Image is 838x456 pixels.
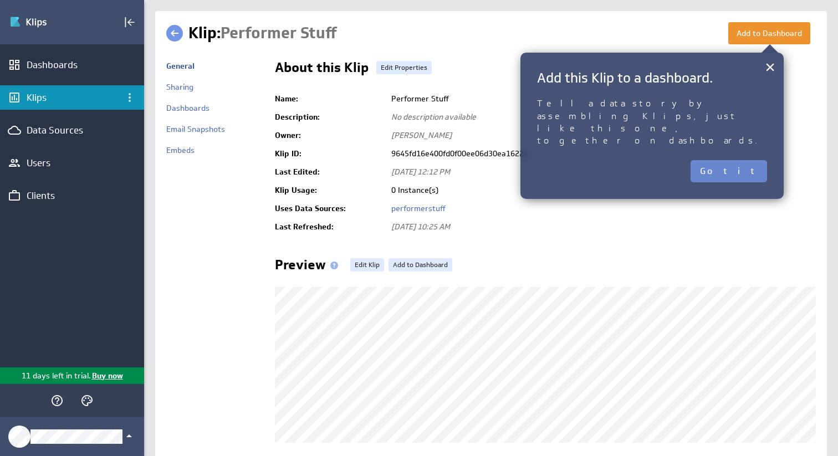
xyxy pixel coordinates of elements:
span: Performer Stuff [221,23,337,43]
div: Clients [27,189,117,202]
div: Themes [78,391,96,410]
a: Email Snapshots [166,124,225,134]
td: Klip ID: [275,145,386,163]
a: General [166,61,195,71]
td: Last Refreshed: [275,218,386,236]
div: Dashboards [27,59,117,71]
a: Sharing [166,82,193,92]
h1: Klip: [188,22,337,44]
td: 0 Instance(s) [386,181,816,199]
h2: Preview [275,258,343,276]
td: Performer Stuff [386,90,816,108]
svg: Themes [80,394,94,407]
td: Uses Data Sources: [275,199,386,218]
a: Edit Properties [376,61,432,74]
span: [DATE] 10:25 AM [391,222,450,232]
h2: Add this Klip to a dashboard. [537,69,767,86]
div: Klips menu [120,88,139,107]
div: Help [48,391,67,410]
div: Go to Dashboards [9,13,87,31]
button: Add to Dashboard [728,22,810,44]
a: Add to Dashboard [389,258,452,271]
a: Embeds [166,145,195,155]
span: [DATE] 12:12 PM [391,167,450,177]
span: [PERSON_NAME] [391,130,452,140]
p: 11 days left in trial. [22,370,91,382]
button: Got it [691,160,767,182]
div: Klips [27,91,117,104]
td: Last Edited: [275,163,386,181]
td: Name: [275,90,386,108]
a: Dashboards [166,103,209,113]
div: Users [27,157,117,169]
div: Data Sources [27,124,117,136]
p: Tell a data story by assembling Klips, just like this one, together on dashboards. [537,98,767,147]
span: No description available [391,112,476,122]
td: Owner: [275,126,386,145]
button: Close [765,56,775,78]
td: Klip Usage: [275,181,386,199]
a: performerstuff [391,203,446,213]
a: Edit Klip [350,258,384,271]
img: Klipfolio klips logo [9,13,87,31]
p: Buy now [91,370,123,382]
td: 9645fd16e400fd0f00ee06d30ea1622c [386,145,816,163]
td: Description: [275,108,386,126]
div: Collapse [120,13,139,32]
h2: About this Klip [275,61,369,79]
